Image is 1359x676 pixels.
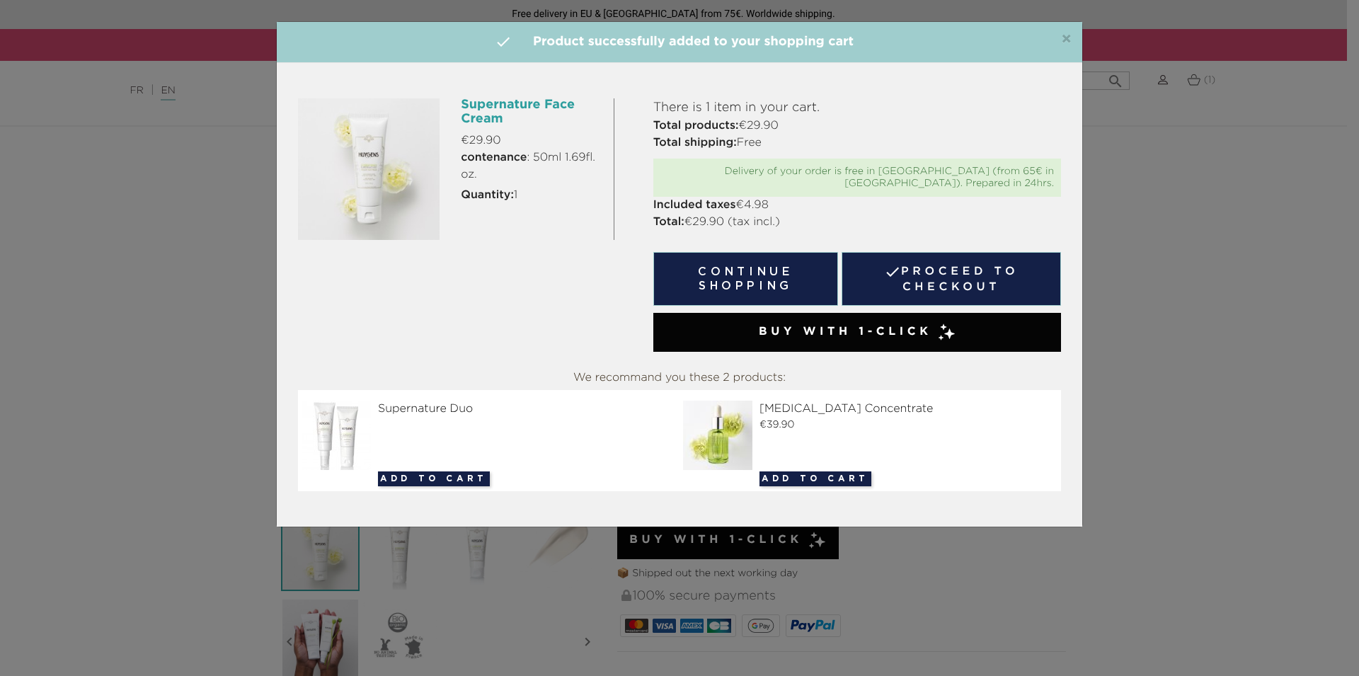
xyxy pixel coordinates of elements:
[1061,31,1072,48] span: ×
[378,471,490,486] button: Add to cart
[683,401,1057,418] div: [MEDICAL_DATA] Concentrate
[461,152,527,164] strong: contenance
[302,401,676,418] div: Supernature Duo
[461,132,602,149] p: €29.90
[653,217,684,228] strong: Total:
[461,98,602,127] h6: Supernature Face Cream
[683,401,758,470] img: Hyaluronic Acid Concentrate
[759,471,871,486] button: Add to cart
[302,401,377,470] img: Supernature Duo
[653,200,736,211] strong: Included taxes
[842,252,1061,306] a: Proceed to checkout
[683,418,1057,432] div: €39.90
[653,137,737,149] strong: Total shipping:
[495,33,512,50] i: 
[653,118,1061,134] p: €29.90
[653,98,1061,118] p: There is 1 item in your cart.
[1061,31,1072,48] button: Close
[461,149,602,183] span: : 50ml 1.69fl. oz.
[653,134,1061,151] p: Free
[653,197,1061,214] p: €4.98
[653,214,1061,231] p: €29.90 (tax incl.)
[653,120,739,132] strong: Total products:
[287,33,1072,52] h4: Product successfully added to your shopping cart
[461,187,602,204] p: 1
[461,190,514,201] strong: Quantity:
[653,252,839,306] button: Continue shopping
[298,366,1061,390] div: We recommand you these 2 products:
[660,166,1054,190] div: Delivery of your order is free in [GEOGRAPHIC_DATA] (from 65€ in [GEOGRAPHIC_DATA]). Prepared in ...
